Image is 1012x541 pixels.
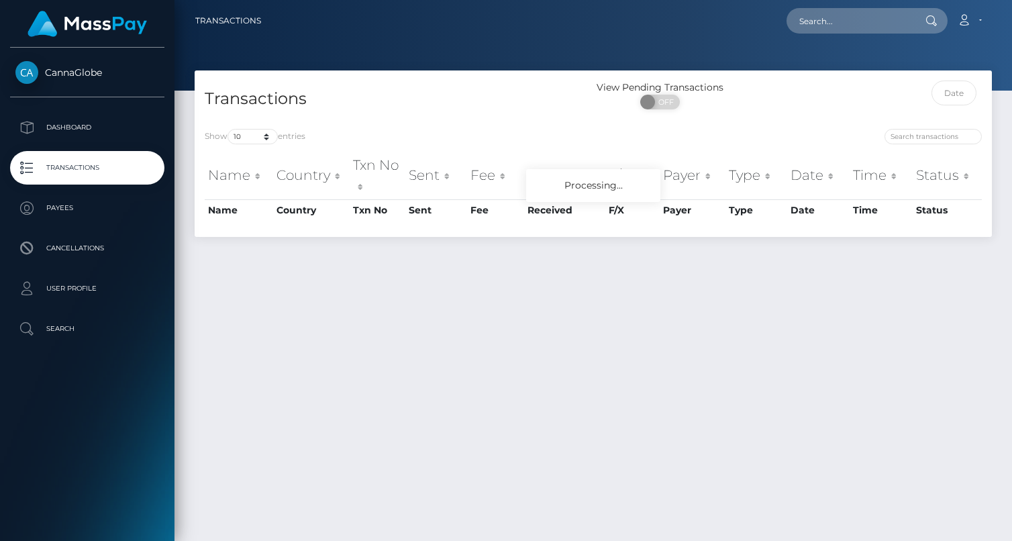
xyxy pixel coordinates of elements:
label: Show entries [205,129,305,144]
th: Date [787,152,850,199]
img: CannaGlobe [15,61,38,84]
p: User Profile [15,279,159,299]
th: Fee [467,199,524,221]
div: Processing... [526,169,660,202]
p: Search [15,319,159,339]
a: Transactions [195,7,261,35]
span: OFF [648,95,681,109]
a: Payees [10,191,164,225]
h4: Transactions [205,87,583,111]
input: Date filter [931,81,976,105]
th: Payer [660,152,725,199]
th: Fee [467,152,524,199]
a: Cancellations [10,232,164,265]
th: Sent [405,152,466,199]
span: CannaGlobe [10,66,164,79]
th: Country [273,152,350,199]
th: F/X [605,199,660,221]
th: Time [850,199,913,221]
th: Txn No [350,199,405,221]
a: Search [10,312,164,346]
input: Search... [787,8,913,34]
p: Dashboard [15,117,159,138]
p: Transactions [15,158,159,178]
th: Name [205,152,273,199]
th: Status [913,152,982,199]
a: Transactions [10,151,164,185]
th: Received [524,199,605,221]
a: User Profile [10,272,164,305]
th: Date [787,199,850,221]
th: Name [205,199,273,221]
th: Received [524,152,605,199]
th: Type [725,152,787,199]
th: Status [913,199,982,221]
th: Sent [405,199,466,221]
a: Dashboard [10,111,164,144]
input: Search transactions [884,129,982,144]
p: Cancellations [15,238,159,258]
th: Time [850,152,913,199]
select: Showentries [227,129,278,144]
p: Payees [15,198,159,218]
th: Txn No [350,152,405,199]
th: F/X [605,152,660,199]
th: Country [273,199,350,221]
th: Payer [660,199,725,221]
th: Type [725,199,787,221]
div: View Pending Transactions [593,81,726,95]
img: MassPay Logo [28,11,147,37]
